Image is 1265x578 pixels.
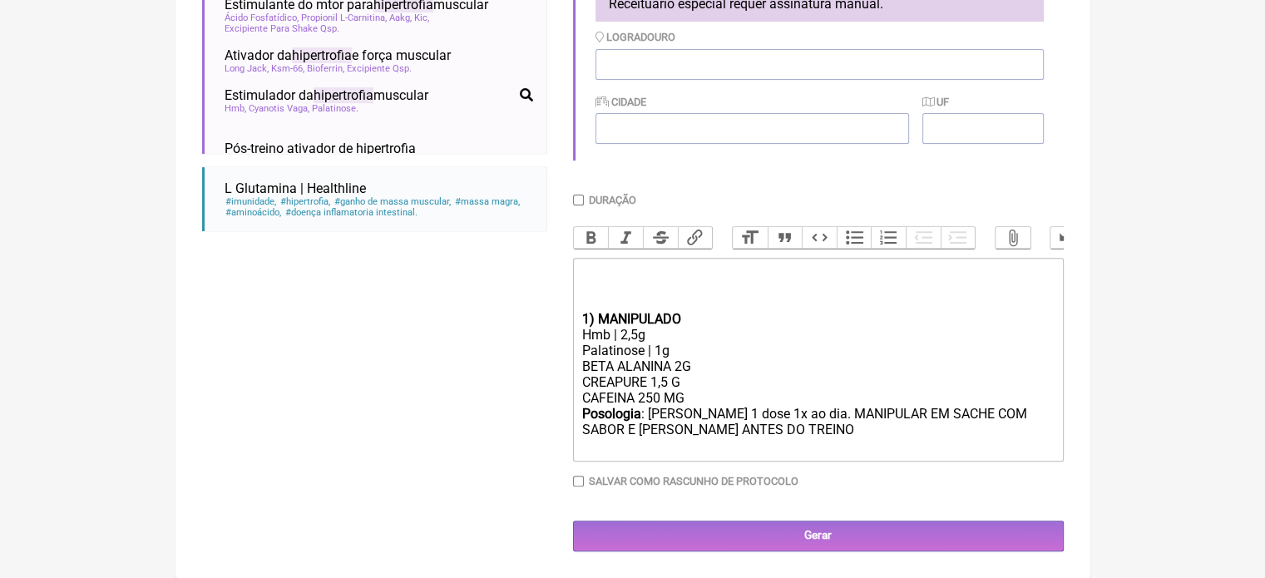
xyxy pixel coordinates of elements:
[225,103,246,114] span: Hmb
[225,63,269,74] span: Long Jack
[678,227,713,249] button: Link
[768,227,803,249] button: Quote
[225,12,299,23] span: Ácido Fosfatídico
[307,63,344,74] span: Bioferrin
[581,327,1054,343] div: Hmb | 2,5g
[906,227,941,249] button: Decrease Level
[271,63,304,74] span: Ksm-66
[225,207,282,218] span: aminoácido
[573,521,1064,551] input: Gerar
[225,196,277,207] span: imunidade
[802,227,837,249] button: Code
[581,358,1054,406] div: BETA ALANINA 2G CREAPURE 1,5 G CAFEINA 250 MG
[581,406,640,422] strong: Posologia
[589,194,636,206] label: Duração
[733,227,768,249] button: Heading
[225,47,451,63] span: Ativador da e força muscular
[922,96,949,108] label: UF
[941,227,976,249] button: Increase Level
[1050,227,1085,249] button: Undo
[581,343,1054,358] div: Palatinose | 1g
[581,311,680,327] strong: 1) MANIPULADO
[871,227,906,249] button: Numbers
[581,406,1054,455] div: : [PERSON_NAME] 1 dose 1x ao dia. MANIPULAR EM SACHE COM SABOR E [PERSON_NAME] ANTES DO TREINO ㅤ
[595,31,675,43] label: Logradouro
[314,87,373,103] span: hipertrofia
[595,96,646,108] label: Cidade
[347,63,412,74] span: Excipiente Qsp
[284,207,418,218] span: doença inflamatoria intestinal
[334,196,452,207] span: ganho de massa muscular
[389,12,412,23] span: Aakg
[225,87,428,103] span: Estimulador da muscular
[225,23,339,34] span: Excipiente Para Shake Qsp
[454,196,521,207] span: massa magra
[837,227,872,249] button: Bullets
[574,227,609,249] button: Bold
[589,475,798,487] label: Salvar como rascunho de Protocolo
[225,180,366,196] span: L Glutamina | Healthline
[643,227,678,249] button: Strikethrough
[414,12,429,23] span: Kic
[225,141,416,156] span: Pós-treino ativador de hipertrofia
[279,196,331,207] span: hipertrofia
[301,12,387,23] span: Propionil L-Carnitina
[292,47,352,63] span: hipertrofia
[996,227,1030,249] button: Attach Files
[249,103,309,114] span: Cyanotis Vaga
[312,103,358,114] span: Palatinose
[608,227,643,249] button: Italic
